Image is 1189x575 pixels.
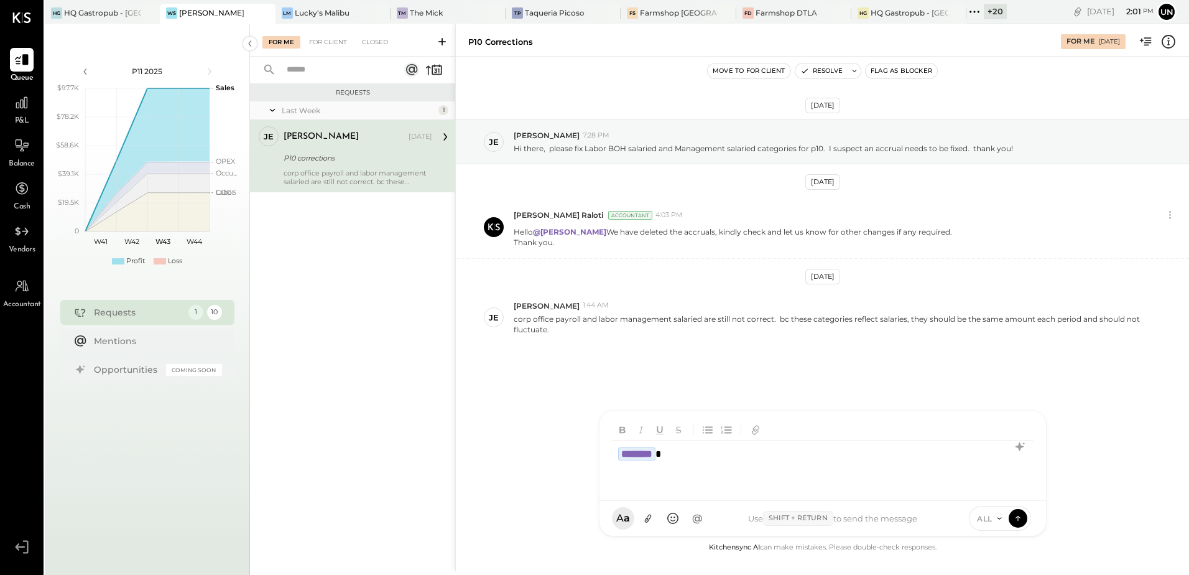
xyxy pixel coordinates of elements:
div: HQ Gastropub - [GEOGRAPHIC_DATA] [64,7,141,18]
div: Farmshop DTLA [756,7,817,18]
div: copy link [1071,5,1084,18]
p: corp office payroll and labor management salaried are still not correct. bc these categories refl... [514,314,1146,335]
text: W41 [94,237,108,246]
button: Underline [652,421,668,438]
div: [PERSON_NAME] [179,7,244,18]
div: Taqueria Picoso [525,7,585,18]
div: Requests [94,306,182,319]
div: P10 corrections [468,36,533,48]
span: 7:28 PM [583,131,609,141]
a: P&L [1,91,43,127]
div: [DATE] [805,98,840,113]
text: Sales [216,83,234,92]
text: Occu... [216,169,237,177]
div: Coming Soon [166,364,222,376]
div: 1 [438,105,448,115]
text: $78.2K [57,112,79,121]
div: corp office payroll and labor management salaried are still not correct. bc these categories refl... [284,169,432,186]
button: Bold [614,421,631,438]
strong: @[PERSON_NAME] [533,227,606,236]
button: @ [687,507,709,530]
a: Balance [1,134,43,170]
div: Opportunities [94,363,160,376]
text: $19.5K [58,198,79,207]
button: Strikethrough [670,421,687,438]
div: je [489,136,499,148]
span: a [624,512,630,525]
div: [DATE] [1087,6,1154,17]
div: Mentions [94,335,216,347]
button: Un [1157,2,1177,22]
div: HG [51,7,62,19]
span: [PERSON_NAME] [514,301,580,311]
div: Accountant [608,211,652,220]
span: [PERSON_NAME] Raloti [514,210,603,220]
button: Unordered List [700,421,716,438]
div: TM [397,7,408,19]
div: HQ Gastropub - [GEOGRAPHIC_DATA] [871,7,948,18]
div: Lucky's Malibu [295,7,349,18]
text: $39.1K [58,169,79,178]
div: Farmshop [GEOGRAPHIC_DATA][PERSON_NAME] [640,7,717,18]
p: Hello We have deleted the accruals, kindly check and let us know for other changes if any required. [514,227,952,248]
div: Requests [256,88,449,97]
a: Vendors [1,220,43,256]
span: ALL [977,513,992,524]
div: FS [627,7,638,19]
div: The Mick [410,7,443,18]
div: je [264,131,274,143]
div: Thank you. [514,237,952,248]
button: Flag as Blocker [866,63,937,78]
span: @ [692,512,703,525]
div: For Me [1066,37,1094,47]
span: Shift + Return [763,511,833,526]
text: W43 [155,237,170,246]
div: 10 [207,305,222,320]
button: Resolve [795,63,848,78]
span: Balance [9,159,35,170]
div: je [489,312,499,324]
div: Loss [168,256,182,266]
text: $58.6K [56,141,79,149]
span: [PERSON_NAME] [514,130,580,141]
p: Hi there, please fix Labor BOH salaried and Management salaried categories for p10. I suspect an ... [514,143,1013,154]
div: P10 corrections [284,152,428,164]
div: [DATE] [409,132,432,142]
div: TP [512,7,523,19]
button: Move to for client [708,63,790,78]
div: LM [282,7,293,19]
div: Last Week [282,105,435,116]
div: P11 2025 [95,66,200,77]
button: Add URL [747,421,764,438]
text: W44 [186,237,202,246]
text: W42 [124,237,139,246]
span: P&L [15,116,29,127]
div: 1 [188,305,203,320]
a: Queue [1,48,43,84]
div: Profit [126,256,145,266]
a: Accountant [1,274,43,311]
button: Aa [612,507,634,530]
div: FD [743,7,754,19]
span: Accountant [3,299,41,311]
span: 1:44 AM [583,301,609,311]
text: $97.7K [57,83,79,92]
div: WS [166,7,177,19]
div: [DATE] [805,269,840,284]
text: Labor [216,188,234,197]
div: + 20 [984,4,1007,19]
div: [DATE] [805,174,840,190]
div: For Me [262,36,300,49]
div: For Client [303,36,353,49]
text: 0 [75,227,79,235]
div: HG [858,7,869,19]
div: Use to send the message [709,511,957,526]
div: [DATE] [1099,37,1120,46]
a: Cash [1,177,43,213]
button: Ordered List [718,421,734,438]
button: Italic [633,421,649,438]
span: Vendors [9,245,35,256]
div: [PERSON_NAME] [284,131,359,143]
span: 4:03 PM [655,210,683,220]
span: Queue [11,73,34,84]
